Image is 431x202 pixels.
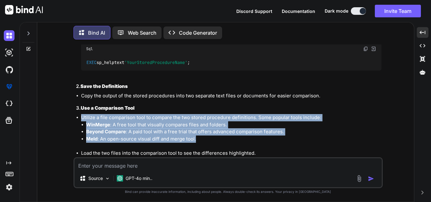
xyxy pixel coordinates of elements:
span: EXEC [86,60,97,65]
img: settings [4,182,15,193]
p: Source [88,175,103,182]
li: Copy the output of the stored procedures into two separate text files or documents for easier com... [81,92,381,100]
li: : A paid tool with a free trial that offers advanced comparison features. [86,128,381,136]
img: copy [363,46,368,51]
strong: Save the Definitions [80,83,128,89]
h3: 3. [76,105,381,112]
img: Open in Browser [371,46,376,52]
li: You can use the following SQL command to get the definition of a stored procedure: [81,37,381,78]
img: Bind AI [5,5,43,14]
img: darkChat [4,30,15,41]
strong: Use a Comparison Tool [81,105,134,111]
img: cloudideIcon [4,98,15,109]
li: Load the two files into the comparison tool to see the differences highlighted. [81,150,381,157]
strong: WinMerge [86,122,110,128]
img: githubDark [4,64,15,75]
p: Bind AI [88,29,105,37]
strong: Meld [86,136,97,142]
span: 'YourStoredProcedureName' [124,60,187,65]
p: GPT-4o min.. [126,175,152,182]
img: attachment [356,175,363,182]
p: Web Search [128,29,156,37]
span: Sql [86,46,93,51]
p: Bind can provide inaccurate information, including about people. Always double-check its answers.... [74,189,383,194]
p: Code Generator [179,29,217,37]
li: Utilize a file comparison tool to compare the two stored procedure definitions. Some popular tool... [81,114,381,150]
img: Pick Models [105,176,110,181]
button: Discord Support [236,8,272,14]
span: Dark mode [325,8,348,14]
img: GPT-4o mini [117,175,123,182]
img: darkAi-studio [4,47,15,58]
img: icon [368,176,374,182]
strong: Beyond Compare [86,129,126,135]
button: Invite Team [375,5,421,17]
button: Documentation [282,8,315,14]
li: : An open-source visual diff and merge tool. [86,136,381,143]
h3: 2. [76,83,381,90]
code: sp_helptext ; [86,59,191,66]
li: : A free tool that visually compares files and folders. [86,121,381,129]
span: Documentation [282,9,315,14]
img: premium [4,81,15,92]
span: Discord Support [236,9,272,14]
